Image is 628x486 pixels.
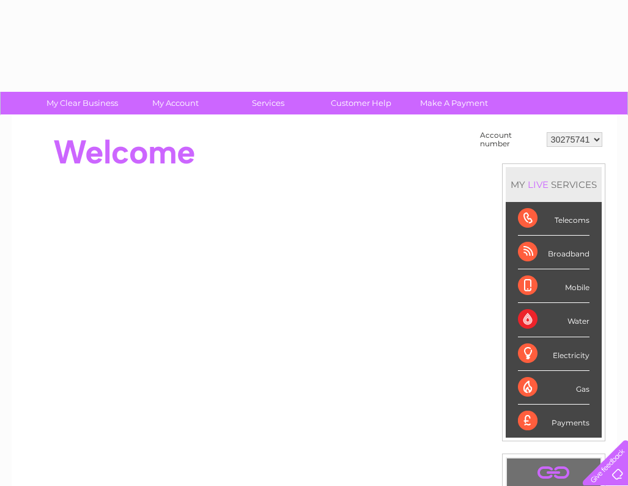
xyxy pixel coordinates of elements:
[218,92,319,114] a: Services
[32,92,133,114] a: My Clear Business
[518,337,589,371] div: Electricity
[518,303,589,337] div: Water
[518,269,589,303] div: Mobile
[125,92,226,114] a: My Account
[518,371,589,405] div: Gas
[525,179,551,190] div: LIVE
[510,462,597,483] a: .
[404,92,504,114] a: Make A Payment
[311,92,412,114] a: Customer Help
[477,128,544,151] td: Account number
[518,202,589,236] div: Telecoms
[518,236,589,269] div: Broadband
[518,405,589,438] div: Payments
[506,167,602,202] div: MY SERVICES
